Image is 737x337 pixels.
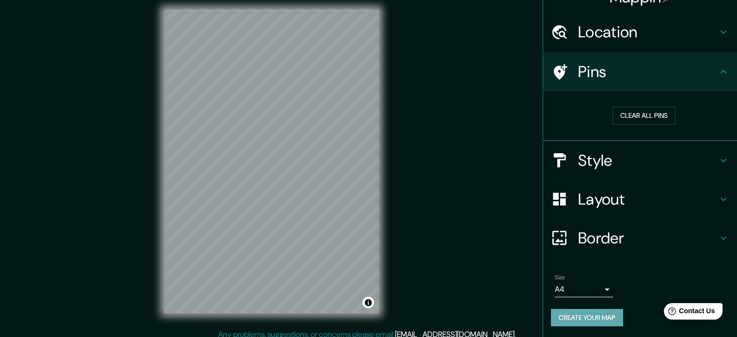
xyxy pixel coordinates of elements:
[543,180,737,219] div: Layout
[578,228,718,248] h4: Border
[578,151,718,170] h4: Style
[543,141,737,180] div: Style
[555,282,613,297] div: A4
[543,219,737,257] div: Border
[164,10,379,313] canvas: Map
[578,190,718,209] h4: Layout
[555,273,565,281] label: Size
[543,13,737,51] div: Location
[578,22,718,42] h4: Location
[651,299,726,326] iframe: Help widget launcher
[362,297,374,308] button: Toggle attribution
[543,52,737,91] div: Pins
[551,309,623,327] button: Create your map
[578,62,718,81] h4: Pins
[612,107,675,125] button: Clear all pins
